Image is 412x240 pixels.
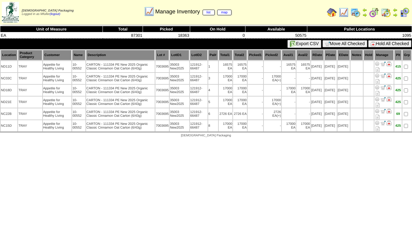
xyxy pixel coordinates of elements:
span: Manage Inventory [155,8,231,15]
img: arrowleft.gif [362,7,367,12]
img: arrowright.gif [362,12,367,17]
img: Adjust [375,109,380,114]
td: 50575 [245,32,307,39]
img: Move [381,85,386,90]
td: - [248,96,263,108]
th: EDate [337,50,350,60]
td: - [248,61,263,72]
td: Appetite for Healthy Living [43,85,71,96]
a: (logout) [50,12,60,16]
td: - [248,120,263,131]
td: [DATE] [337,108,350,120]
td: 17000 EA [296,120,310,131]
td: [DATE] [311,73,324,84]
td: 35003 New2025 [170,108,189,120]
th: Picked1 [248,50,263,60]
img: Manage Hold [387,109,391,114]
td: [DATE] [324,96,337,108]
td: 18363 [143,32,190,39]
td: [DATE] [337,85,350,96]
th: LotID2 [190,50,208,60]
td: 35003 New2025 [170,85,189,96]
td: 10-00552 [72,96,85,108]
th: Pal# [208,50,218,60]
td: 3 [208,73,218,84]
td: - [248,85,263,96]
td: 7003695 [155,85,169,96]
img: hold.gif [371,41,376,46]
img: arrowleft.gif [393,7,398,12]
td: Appetite for Healthy Living [43,120,71,131]
td: 10-00552 [72,61,85,72]
div: (+) [277,78,281,82]
th: Description [86,50,155,60]
td: [DATE] [324,108,337,120]
td: TRAY [18,120,42,131]
td: 7003695 [155,120,169,131]
th: Pallet Locations [307,26,412,32]
img: Manage Hold [387,97,391,102]
td: 35003 New2025 [170,96,189,108]
div: 415 [395,65,401,68]
td: 17000 EA [282,85,296,96]
td: 4 [208,85,218,96]
td: 2726 EA [233,108,247,120]
img: calendarcustomer.gif [400,7,410,17]
td: 17000 EA [296,85,310,96]
td: 17000 EA [219,73,233,84]
td: 7003695 [155,108,169,120]
td: 16575 EA [219,61,233,72]
span: [DEMOGRAPHIC_DATA] Packaging [22,9,74,12]
td: [DATE] [324,61,337,72]
td: 1 [208,61,218,72]
img: calendarprod.gif [350,7,360,17]
td: TRAY [18,85,42,96]
img: zoroco-logo-small.webp [2,2,19,23]
td: 35003 New2025 [170,120,189,131]
td: TRAY [18,73,42,84]
td: 17000 EA [233,73,247,84]
img: Manage Hold [387,85,391,90]
td: [DATE] [324,85,337,96]
th: Grp [402,50,411,60]
th: Avail1 [282,50,296,60]
td: ND11D [1,61,17,72]
th: Available [245,26,307,32]
td: Appetite for Healthy Living [43,61,71,72]
td: Appetite for Healthy Living [43,108,71,120]
img: Adjust [375,73,380,78]
span: [DEMOGRAPHIC_DATA] Packaging [181,134,231,137]
td: 7003695 [155,73,169,84]
img: line_graph.gif [339,7,349,17]
th: LotID1 [170,50,189,60]
td: 121912-66487 [190,96,208,108]
th: Lot # [155,50,169,60]
td: CARTON - 111334 PE New 2025 Organic Classic Cinnamon Oat Carton (6/43g) [86,73,155,84]
td: 10-00552 [72,73,85,84]
th: Hold [364,50,374,60]
img: Move [381,61,386,66]
th: Unit of Measure [0,26,103,32]
img: arrowright.gif [393,12,398,17]
td: 16575 EA [233,61,247,72]
td: [DATE] [337,120,350,131]
td: [DATE] [324,73,337,84]
td: - [248,73,263,84]
th: Location [1,50,17,60]
i: Note [376,91,380,96]
img: Move [381,120,386,125]
td: - [296,73,310,84]
td: TRAY [18,96,42,108]
td: 17000 EA [264,73,281,84]
td: 6 [208,108,218,120]
td: 17000 EA [219,120,233,131]
img: excel.gif [290,41,296,47]
td: NC15D [1,120,17,131]
td: - [282,96,296,108]
td: ND21E [1,96,17,108]
th: Notes [350,50,363,60]
td: 2726 EA [219,108,233,120]
button: Hold All Checked [368,40,411,47]
div: (+) [277,102,281,106]
td: 16575 EA [296,61,310,72]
